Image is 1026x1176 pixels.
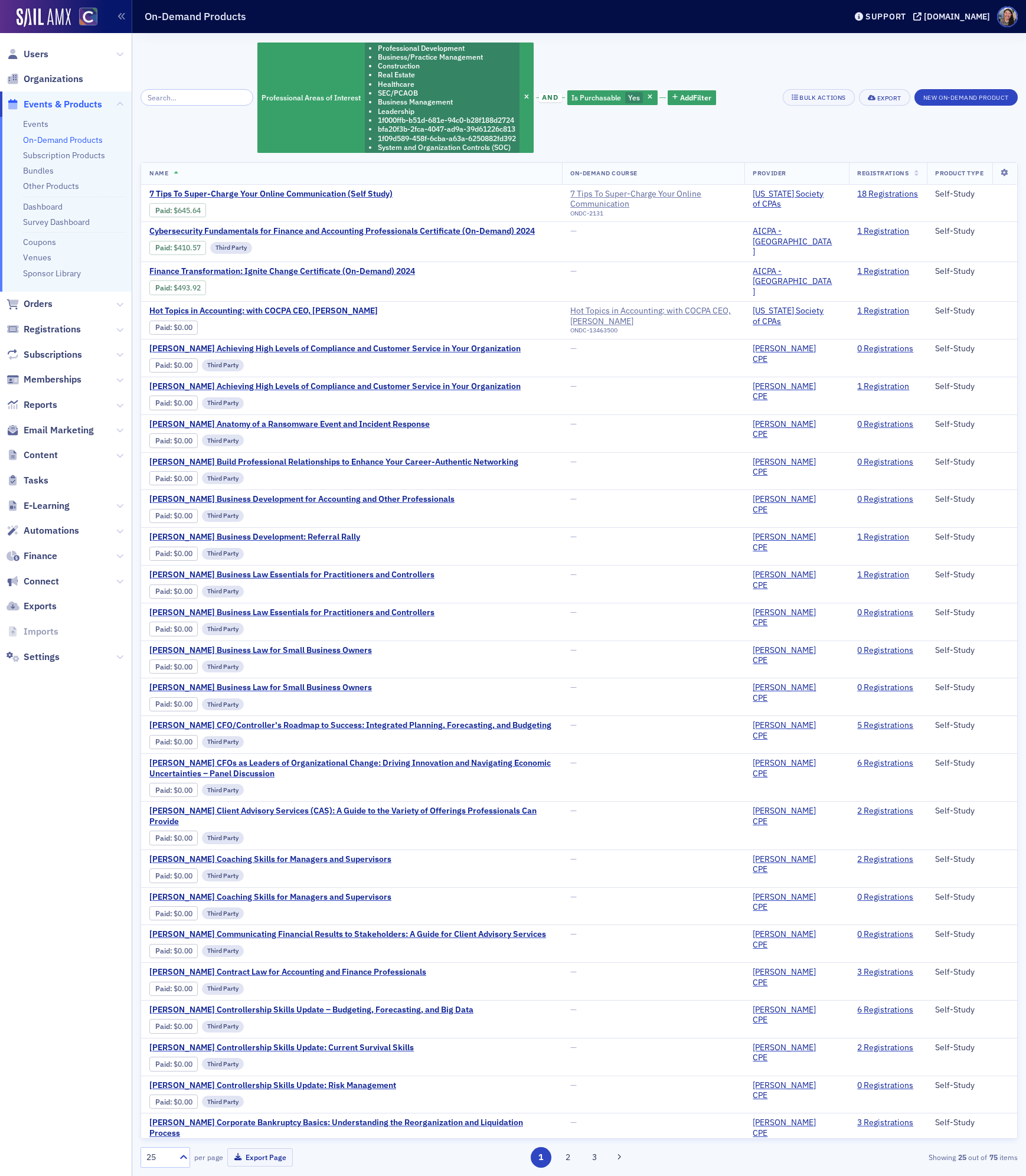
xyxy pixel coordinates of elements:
[6,98,102,111] a: Events & Products
[149,169,168,177] span: Name
[149,203,206,217] div: Paid: 16 - $64564
[567,90,658,105] div: Yes
[149,892,391,903] span: Surgent's Coaching Skills for Managers and Supervisors
[857,892,913,903] a: 0 Registrations
[913,12,994,21] button: [DOMAIN_NAME]
[202,548,244,560] div: Third Party
[378,61,516,70] li: Construction
[23,252,51,263] a: Venues
[174,587,192,596] span: $0.00
[6,524,79,537] a: Automations
[149,929,546,940] a: [PERSON_NAME] Communicating Financial Results to Stakeholders: A Guide for Client Advisory Services
[149,494,455,505] span: Surgent's Business Development for Accounting and Other Professionals
[23,217,90,227] a: Survey Dashboard
[149,854,391,865] span: Surgent's Coaching Skills for Managers and Supervisors
[155,1060,170,1069] a: Paid
[149,344,521,354] span: Surgent's Achieving High Levels of Compliance and Customer Service in Your Organization
[914,92,1018,102] a: New On-Demand Product
[859,89,910,106] button: Export
[23,119,48,129] a: Events
[149,189,393,200] a: 7 Tips To Super-Charge Your Online Communication (Self Study)
[857,169,909,177] span: Registrations
[155,737,170,746] a: Paid
[149,266,415,277] a: Finance Transformation: Ignite Change Certificate (On-Demand) 2024
[155,511,170,520] a: Paid
[935,169,983,177] span: Product Type
[935,494,1009,505] div: Self-Study
[935,344,1009,354] div: Self-Study
[857,532,909,543] a: 1 Registration
[155,625,170,633] a: Paid
[262,93,361,102] span: Professional Areas of Interest
[149,1080,396,1091] span: Surgent's Controllership Skills Update: Risk Management
[753,892,841,913] a: [PERSON_NAME] CPE
[24,550,57,563] span: Finance
[202,510,244,522] div: Third Party
[23,150,105,161] a: Subscription Products
[145,9,246,24] h1: On-Demand Products
[155,243,170,252] a: Paid
[149,1043,414,1053] a: [PERSON_NAME] Controllership Skills Update: Current Survival Skills
[857,929,913,940] a: 0 Registrations
[149,806,554,827] a: [PERSON_NAME] Client Advisory Services (CAS): A Guide to the Variety of Offerings Professionals C...
[23,165,54,176] a: Bundles
[155,361,174,370] span: :
[668,90,716,105] button: AddFilter
[6,550,57,563] a: Finance
[23,201,63,212] a: Dashboard
[753,494,841,515] a: [PERSON_NAME] CPE
[155,398,174,407] span: :
[571,93,621,102] span: Is Purchasable
[155,206,170,215] a: Paid
[935,381,1009,392] div: Self-Study
[753,1118,841,1138] a: [PERSON_NAME] CPE
[539,93,562,103] span: and
[202,360,244,371] div: Third Party
[149,584,198,599] div: Paid: 1 - $0
[753,381,841,402] a: [PERSON_NAME] CPE
[149,929,546,940] span: Surgent's Communicating Financial Results to Stakeholders: A Guide for Client Advisory Services
[753,266,841,298] a: AICPA - [GEOGRAPHIC_DATA]
[140,89,253,106] input: Search…
[6,398,57,411] a: Reports
[6,499,70,512] a: E-Learning
[24,48,48,61] span: Users
[155,549,170,558] a: Paid
[378,53,516,61] li: Business/Practice Management
[155,361,170,370] a: Paid
[149,967,426,978] a: [PERSON_NAME] Contract Law for Accounting and Finance Professionals
[570,226,577,236] span: —
[24,348,82,361] span: Subscriptions
[753,854,841,875] a: [PERSON_NAME] CPE
[378,134,516,143] li: 1f09d589-458f-6cba-a63a-6250882fd392
[149,720,551,731] span: Surgent's CFO/Controller's Roadmap to Success: Integrated Planning, Forecasting, and Budgeting
[24,73,83,86] span: Organizations
[174,361,192,370] span: $0.00
[155,436,174,445] span: :
[24,323,81,336] span: Registrations
[857,344,913,354] a: 0 Registrations
[202,472,244,484] div: Third Party
[155,625,174,633] span: :
[149,1005,473,1015] span: Surgent's Controllership Skills Update – Budgeting, Forecasting, and Big Data
[570,456,577,467] span: —
[155,436,170,445] a: Paid
[857,457,913,468] a: 0 Registrations
[149,967,426,978] span: Surgent's Contract Law for Accounting and Finance Professionals
[753,570,841,590] a: [PERSON_NAME] CPE
[570,494,577,504] span: —
[857,419,913,430] a: 0 Registrations
[149,758,554,779] span: Surgent's CFOs as Leaders of Organizational Change: Driving Innovation and Navigating Economic Un...
[753,532,841,553] a: [PERSON_NAME] CPE
[753,967,841,988] a: [PERSON_NAME] CPE
[24,449,58,462] span: Content
[149,457,518,468] a: [PERSON_NAME] Build Professional Relationships to Enhance Your Career-Authentic Networking
[149,682,374,693] a: [PERSON_NAME] Business Law for Small Business Owners
[857,1118,913,1128] a: 3 Registrations
[149,682,372,693] span: Surgent's Business Law for Small Business Owners
[536,93,566,103] button: and
[202,661,244,672] div: Third Party
[753,226,841,257] a: AICPA - [GEOGRAPHIC_DATA]
[17,8,71,27] a: SailAMX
